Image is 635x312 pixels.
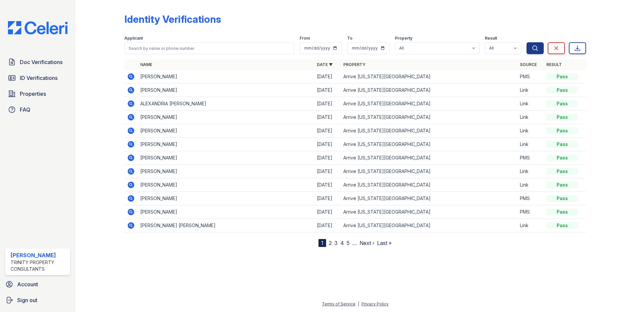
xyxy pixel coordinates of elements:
[517,70,544,84] td: PMS
[314,205,341,219] td: [DATE]
[343,62,365,67] a: Property
[341,124,517,138] td: Arrive [US_STATE][GEOGRAPHIC_DATA]
[517,84,544,97] td: Link
[17,280,38,288] span: Account
[485,36,497,41] label: Result
[314,178,341,192] td: [DATE]
[314,138,341,151] td: [DATE]
[546,100,578,107] div: Pass
[341,70,517,84] td: Arrive [US_STATE][GEOGRAPHIC_DATA]
[17,296,37,304] span: Sign out
[140,62,152,67] a: Name
[138,111,314,124] td: [PERSON_NAME]
[517,178,544,192] td: Link
[341,138,517,151] td: Arrive [US_STATE][GEOGRAPHIC_DATA]
[334,240,338,246] a: 3
[20,58,63,66] span: Doc Verifications
[546,62,562,67] a: Result
[341,151,517,165] td: Arrive [US_STATE][GEOGRAPHIC_DATA]
[20,90,46,98] span: Properties
[3,21,73,34] img: CE_Logo_Blue-a8612792a0a2168367f1c8372b55b34899dd931a85d93a1a3d3e32e68fde9ad4.png
[3,278,73,291] a: Account
[138,192,314,205] td: [PERSON_NAME]
[517,192,544,205] td: PMS
[138,165,314,178] td: [PERSON_NAME]
[546,209,578,215] div: Pass
[20,106,30,114] span: FAQ
[358,301,359,306] div: |
[546,222,578,229] div: Pass
[352,239,357,247] span: …
[314,111,341,124] td: [DATE]
[340,240,344,246] a: 4
[347,36,353,41] label: To
[314,97,341,111] td: [DATE]
[341,97,517,111] td: Arrive [US_STATE][GEOGRAPHIC_DATA]
[138,70,314,84] td: [PERSON_NAME]
[517,219,544,232] td: Link
[317,62,333,67] a: Date ▼
[318,239,326,247] div: 1
[5,103,70,116] a: FAQ
[314,124,341,138] td: [DATE]
[314,219,341,232] td: [DATE]
[138,151,314,165] td: [PERSON_NAME]
[341,205,517,219] td: Arrive [US_STATE][GEOGRAPHIC_DATA]
[341,165,517,178] td: Arrive [US_STATE][GEOGRAPHIC_DATA]
[11,259,67,272] div: Trinity Property Consultants
[138,205,314,219] td: [PERSON_NAME]
[546,168,578,175] div: Pass
[314,70,341,84] td: [DATE]
[517,151,544,165] td: PMS
[3,294,73,307] a: Sign out
[546,195,578,202] div: Pass
[124,42,294,54] input: Search by name or phone number
[300,36,310,41] label: From
[341,111,517,124] td: Arrive [US_STATE][GEOGRAPHIC_DATA]
[124,36,143,41] label: Applicant
[546,141,578,148] div: Pass
[314,165,341,178] td: [DATE]
[546,182,578,188] div: Pass
[314,192,341,205] td: [DATE]
[138,84,314,97] td: [PERSON_NAME]
[138,219,314,232] td: [PERSON_NAME] [PERSON_NAME]
[546,87,578,93] div: Pass
[347,240,350,246] a: 5
[341,219,517,232] td: Arrive [US_STATE][GEOGRAPHIC_DATA]
[517,165,544,178] td: Link
[329,240,332,246] a: 2
[138,178,314,192] td: [PERSON_NAME]
[138,124,314,138] td: [PERSON_NAME]
[314,84,341,97] td: [DATE]
[517,138,544,151] td: Link
[5,87,70,100] a: Properties
[546,127,578,134] div: Pass
[546,114,578,121] div: Pass
[11,251,67,259] div: [PERSON_NAME]
[5,55,70,69] a: Doc Verifications
[546,155,578,161] div: Pass
[517,97,544,111] td: Link
[341,84,517,97] td: Arrive [US_STATE][GEOGRAPHIC_DATA]
[341,178,517,192] td: Arrive [US_STATE][GEOGRAPHIC_DATA]
[517,205,544,219] td: PMS
[360,240,374,246] a: Next ›
[520,62,537,67] a: Source
[5,71,70,85] a: ID Verifications
[322,301,356,306] a: Terms of Service
[341,192,517,205] td: Arrive [US_STATE][GEOGRAPHIC_DATA]
[361,301,389,306] a: Privacy Policy
[517,124,544,138] td: Link
[124,13,221,25] div: Identity Verifications
[20,74,58,82] span: ID Verifications
[377,240,392,246] a: Last »
[546,73,578,80] div: Pass
[395,36,412,41] label: Property
[138,138,314,151] td: [PERSON_NAME]
[138,97,314,111] td: ALEXANDRIA [PERSON_NAME]
[314,151,341,165] td: [DATE]
[517,111,544,124] td: Link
